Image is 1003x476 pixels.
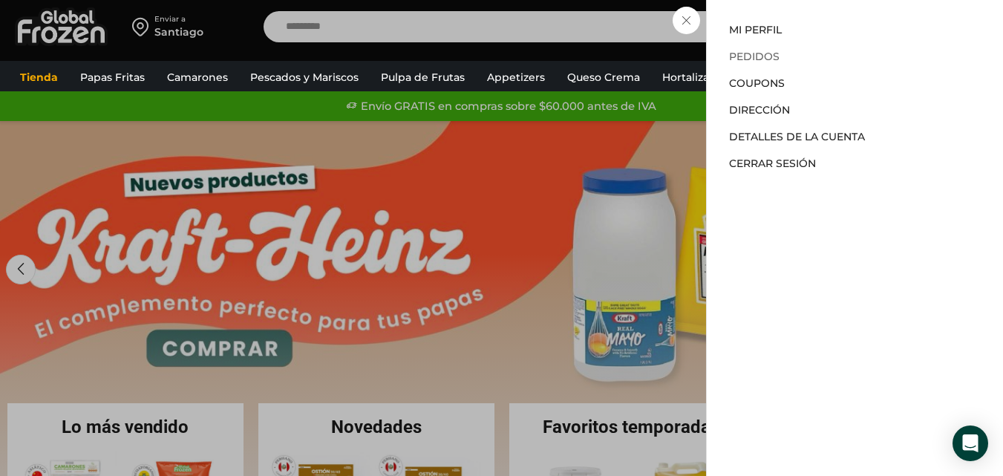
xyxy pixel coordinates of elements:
a: Tienda [13,63,65,91]
a: Detalles de la cuenta [729,130,865,143]
a: Coupons [729,76,785,90]
a: Camarones [160,63,235,91]
a: Papas Fritas [73,63,152,91]
a: Dirección [729,103,790,117]
a: Pescados y Mariscos [243,63,366,91]
a: Appetizers [480,63,552,91]
div: Open Intercom Messenger [953,426,988,461]
a: Hortalizas [655,63,722,91]
a: Queso Crema [560,63,647,91]
a: Mi perfil [729,23,782,36]
a: Pulpa de Frutas [373,63,472,91]
a: Cerrar sesión [729,157,816,170]
a: Pedidos [729,50,780,63]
